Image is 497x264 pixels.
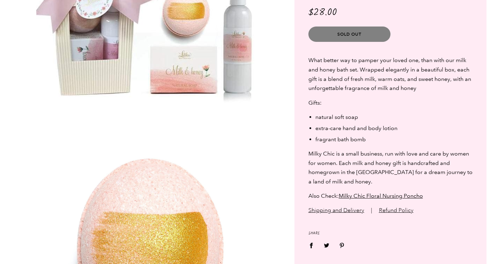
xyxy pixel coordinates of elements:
div: Share [308,231,473,236]
span: $28.00 [308,5,337,21]
span: fragrant bath bomb [315,136,366,143]
a: Share on Pinterest [335,238,349,252]
span: Milky Chic is a small business, run with love and care by women for women. Each milk and honey gi... [308,150,473,185]
span: Gifts: [308,99,322,106]
span: natural soft soap [315,114,358,120]
span: Also Check: [308,193,423,199]
button: Sold Out [308,27,390,42]
span: extra-care hand and body lotion [315,125,397,131]
a: Refund Policy [379,207,414,214]
a: Share on Facebook [308,238,318,252]
span: Sold Out [337,32,361,37]
a: Milky Chic Floral Nursing Poncho [339,193,423,199]
a: Shipping and Delivery [308,207,364,214]
span: What better way to pamper your loved one, than with our milk and honey bath set. Wrapped elegantl... [308,57,471,91]
span: | [371,207,372,214]
a: Share on Twitter [320,238,334,252]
